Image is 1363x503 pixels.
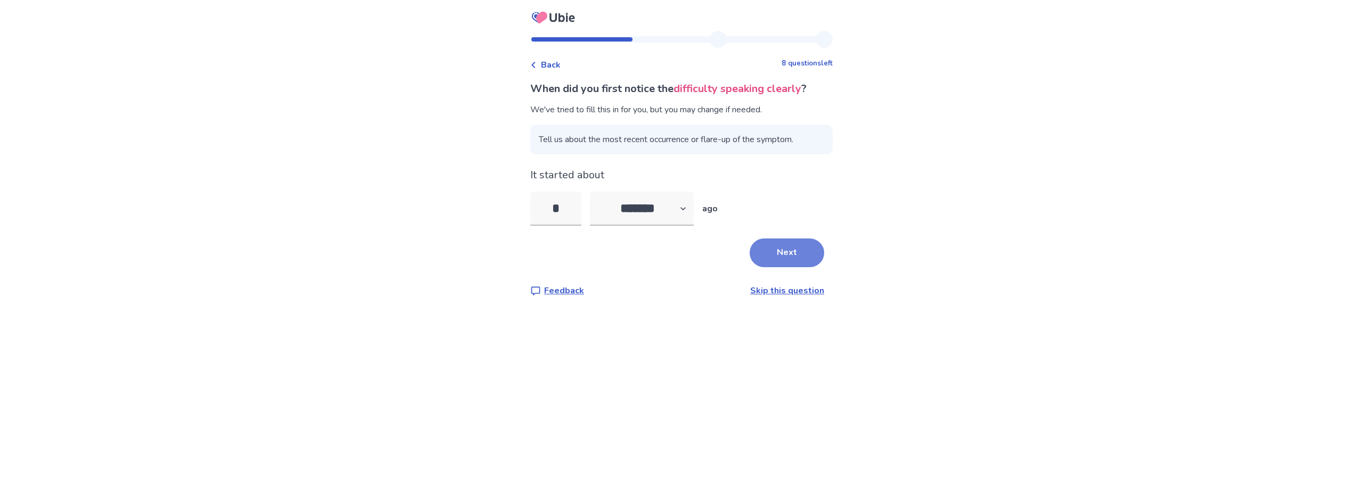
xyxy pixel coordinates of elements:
p: ago [702,202,718,215]
p: When did you first notice the ? [530,81,833,97]
span: Tell us about the most recent occurrence or flare-up of the symptom. [530,125,833,154]
span: Back [541,59,561,71]
span: difficulty speaking clearly [674,81,801,96]
a: Skip this question [750,285,824,296]
p: 8 questions left [782,59,833,69]
p: It started about [530,167,833,183]
p: Feedback [544,284,584,297]
a: Feedback [530,284,584,297]
button: Next [750,238,824,267]
div: We've tried to fill this in for you, but you may change if needed. [530,103,833,154]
